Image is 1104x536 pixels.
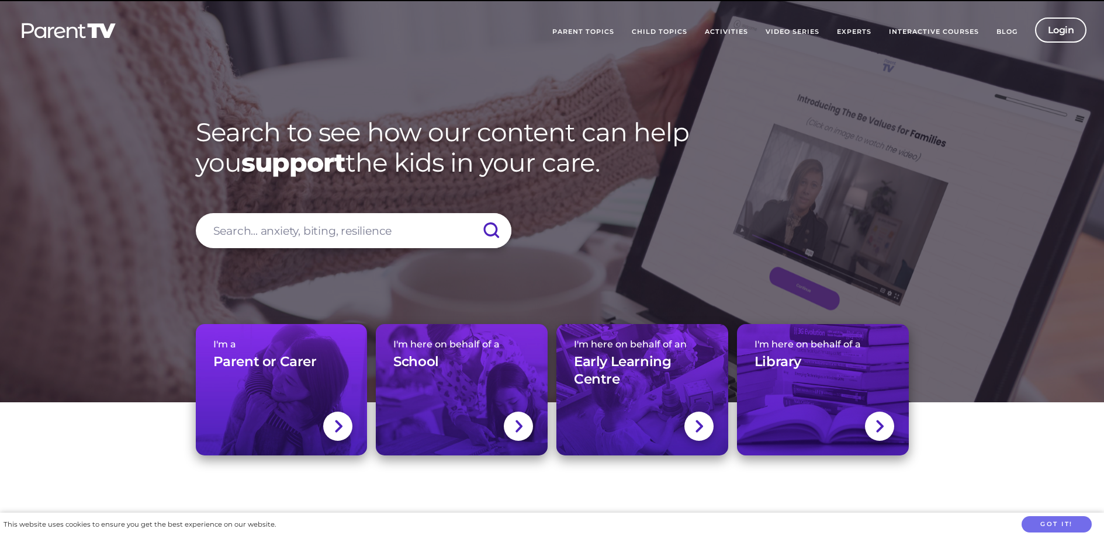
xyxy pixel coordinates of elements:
img: svg+xml;base64,PHN2ZyBlbmFibGUtYmFja2dyb3VuZD0ibmV3IDAgMCAxNC44IDI1LjciIHZpZXdCb3g9IjAgMCAxNC44ID... [875,419,884,434]
span: I'm here on behalf of an [574,339,711,350]
button: Got it! [1022,516,1092,533]
img: svg+xml;base64,PHN2ZyBlbmFibGUtYmFja2dyb3VuZD0ibmV3IDAgMCAxNC44IDI1LjciIHZpZXdCb3g9IjAgMCAxNC44ID... [694,419,703,434]
h1: Search to see how our content can help you the kids in your care. [196,117,909,179]
a: I'm here on behalf of anEarly Learning Centre [556,324,728,455]
a: Blog [988,18,1026,47]
div: This website uses cookies to ensure you get the best experience on our website. [4,518,276,531]
img: parenttv-logo-white.4c85aaf.svg [20,22,117,39]
h3: Early Learning Centre [574,353,711,388]
h3: School [393,353,439,371]
a: Activities [696,18,757,47]
img: svg+xml;base64,PHN2ZyBlbmFibGUtYmFja2dyb3VuZD0ibmV3IDAgMCAxNC44IDI1LjciIHZpZXdCb3g9IjAgMCAxNC44ID... [514,419,523,434]
h3: Parent or Carer [213,353,317,371]
a: I'm here on behalf of aLibrary [737,324,909,455]
a: Interactive Courses [880,18,988,47]
input: Search... anxiety, biting, resilience [196,213,511,248]
img: svg+xml;base64,PHN2ZyBlbmFibGUtYmFja2dyb3VuZD0ibmV3IDAgMCAxNC44IDI1LjciIHZpZXdCb3g9IjAgMCAxNC44ID... [334,419,342,434]
a: Login [1035,18,1087,43]
h3: Library [755,353,801,371]
a: Child Topics [623,18,696,47]
span: I'm here on behalf of a [393,339,530,350]
a: I'm aParent or Carer [196,324,368,455]
span: I'm here on behalf of a [755,339,891,350]
span: I'm a [213,339,350,350]
input: Submit [470,213,511,248]
a: Parent Topics [544,18,623,47]
strong: support [241,147,345,178]
a: Experts [828,18,880,47]
a: Video Series [757,18,828,47]
a: I'm here on behalf of aSchool [376,324,548,455]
